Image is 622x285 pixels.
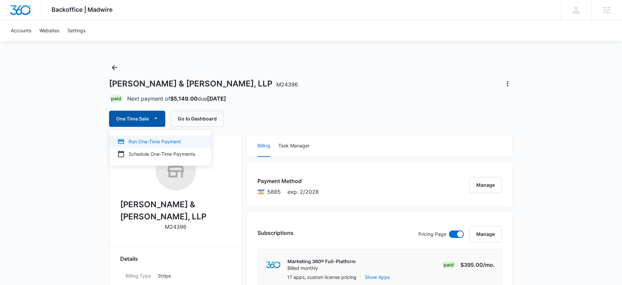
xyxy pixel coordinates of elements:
[63,20,90,41] a: Settings
[120,255,138,263] span: Details
[257,229,293,237] h3: Subscriptions
[51,6,113,13] span: Backoffice | Madwire
[460,261,495,269] p: $395.00
[165,223,186,231] p: M24396
[35,20,63,41] a: Websites
[257,177,319,185] h3: Payment Method
[170,95,198,102] strong: $5,149.00
[365,274,390,281] button: Show Apps
[257,135,270,157] button: Billing
[287,274,356,281] p: 17 apps, custom license pricing
[207,95,226,102] strong: [DATE]
[483,261,495,268] span: /mo.
[287,188,319,196] span: exp. 2/2028
[7,20,35,41] a: Accounts
[267,188,281,196] span: Visa ending with
[502,78,513,89] button: Actions
[287,258,356,265] p: Marketing 360® Full-Platform
[109,111,165,127] button: One Time Sale
[117,138,195,145] div: Run One-Time Payment
[158,272,226,279] p: Stripe
[171,111,224,127] button: Go to Dashboard
[109,95,123,103] div: Paid
[117,150,195,157] div: Schedule One-Time Payments
[276,81,298,88] span: M24396
[266,261,280,269] img: marketing360Logo
[120,199,231,223] h2: [PERSON_NAME] & [PERSON_NAME], LLP
[418,230,446,238] p: Pricing Page
[109,135,211,148] button: Run One-Time Payment
[442,261,456,269] div: Paid
[127,95,226,103] p: Next payment of due
[287,265,356,272] p: Billed monthly
[109,148,211,160] button: Schedule One-Time Payments
[109,79,298,89] h1: [PERSON_NAME] & [PERSON_NAME], LLP
[109,62,120,73] button: Back
[278,135,310,157] button: Task Manager
[469,226,502,242] button: Manage
[126,272,152,279] dt: Billing Type
[469,177,502,193] button: Manage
